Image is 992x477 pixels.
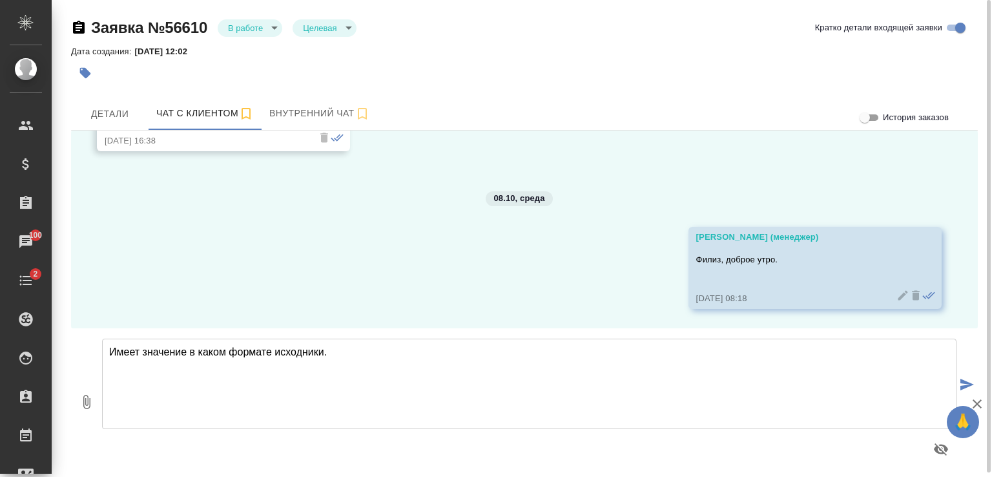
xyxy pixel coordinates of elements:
button: 🙏 [947,406,979,438]
div: [DATE] 16:38 [105,134,305,147]
button: Добавить тэг [71,59,99,87]
div: В работе [293,19,356,37]
p: 08.10, среда [493,192,544,205]
p: [DATE] 12:02 [134,47,197,56]
div: В работе [218,19,282,37]
button: Скопировать ссылку [71,20,87,36]
span: История заказов [883,111,949,124]
button: Целевая [299,23,340,34]
svg: Подписаться [238,106,254,122]
span: Внутренний чат [269,105,370,122]
span: 100 [21,229,50,242]
div: [PERSON_NAME] (менеджер) [696,231,896,244]
svg: Подписаться [355,106,370,122]
a: 100 [3,226,48,258]
button: 77089390429 (Мамедова Филиз) - (undefined) [149,98,262,130]
span: 🙏 [952,408,974,436]
a: 2 [3,264,48,297]
span: 2 [25,268,45,281]
button: В работе [224,23,267,34]
div: [DATE] 08:18 [696,292,896,305]
span: Чат с клиентом [156,105,254,122]
span: Кратко детали входящей заявки [815,21,942,34]
p: Дата создания: [71,47,134,56]
p: Филиз, доброе утро. [696,253,896,266]
button: Предпросмотр [925,434,956,465]
a: Заявка №56610 [91,19,207,36]
span: Детали [79,106,141,122]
